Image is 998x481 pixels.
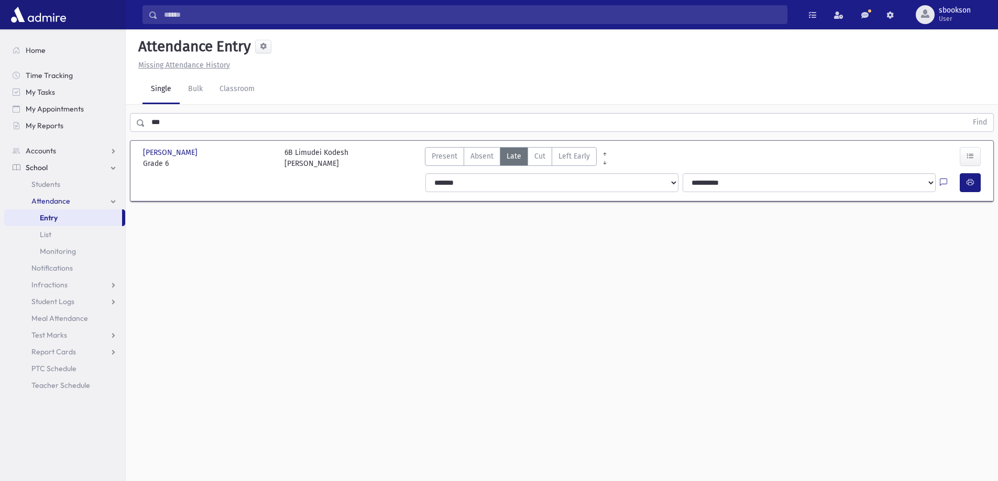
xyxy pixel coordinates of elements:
[26,146,56,155] span: Accounts
[558,151,590,162] span: Left Early
[138,61,230,70] u: Missing Attendance History
[432,151,457,162] span: Present
[40,213,58,222] span: Entry
[939,15,971,23] span: User
[31,263,73,273] span: Notifications
[4,343,125,360] a: Report Cards
[4,117,125,134] a: My Reports
[4,226,125,243] a: List
[143,147,200,158] span: [PERSON_NAME]
[31,364,76,373] span: PTC Schedule
[4,310,125,327] a: Meal Attendance
[4,260,125,276] a: Notifications
[26,121,63,130] span: My Reports
[134,61,230,70] a: Missing Attendance History
[26,71,73,80] span: Time Tracking
[31,330,67,340] span: Test Marks
[211,75,263,104] a: Classroom
[26,104,84,114] span: My Appointments
[470,151,493,162] span: Absent
[967,114,993,131] button: Find
[4,100,125,117] a: My Appointments
[31,347,76,356] span: Report Cards
[31,297,74,306] span: Student Logs
[284,147,348,169] div: 6B Limudei Kodesh [PERSON_NAME]
[4,293,125,310] a: Student Logs
[4,327,125,343] a: Test Marks
[134,38,251,55] h5: Attendance Entry
[4,142,125,159] a: Accounts
[158,5,787,24] input: Search
[4,67,125,84] a: Time Tracking
[26,87,55,97] span: My Tasks
[939,6,971,15] span: sbookson
[4,276,125,293] a: Infractions
[180,75,211,104] a: Bulk
[31,280,68,289] span: Infractions
[31,314,88,323] span: Meal Attendance
[26,46,46,55] span: Home
[143,158,274,169] span: Grade 6
[534,151,545,162] span: Cut
[4,209,122,226] a: Entry
[31,381,90,390] span: Teacher Schedule
[4,193,125,209] a: Attendance
[8,4,69,25] img: AdmirePro
[4,42,125,59] a: Home
[26,163,48,172] span: School
[425,147,597,169] div: AttTypes
[4,176,125,193] a: Students
[4,243,125,260] a: Monitoring
[4,377,125,394] a: Teacher Schedule
[31,180,60,189] span: Students
[40,247,76,256] span: Monitoring
[507,151,521,162] span: Late
[142,75,180,104] a: Single
[4,360,125,377] a: PTC Schedule
[4,84,125,100] a: My Tasks
[31,196,70,206] span: Attendance
[40,230,51,239] span: List
[4,159,125,176] a: School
